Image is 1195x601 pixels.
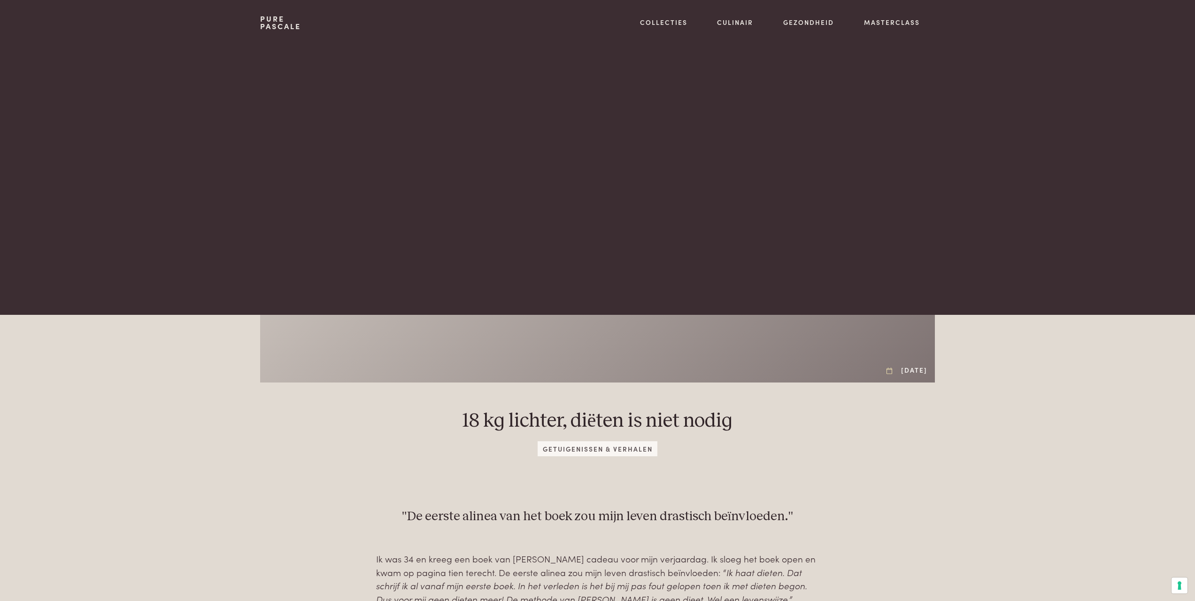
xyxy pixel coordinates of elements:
[538,441,657,456] span: Getuigenissen & Verhalen
[864,17,920,27] a: Masterclass
[1172,578,1187,593] button: Uw voorkeuren voor toestemming voor trackingtechnologieën
[717,17,753,27] a: Culinair
[887,365,927,375] div: [DATE]
[783,17,834,27] a: Gezondheid
[376,506,819,527] p: "De eerste alinea van het boek zou mijn leven drastisch beïnvloeden."
[463,409,733,434] h1: 18 kg lichter, diëten is niet nodig
[260,15,301,30] a: PurePascale
[640,17,687,27] a: Collecties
